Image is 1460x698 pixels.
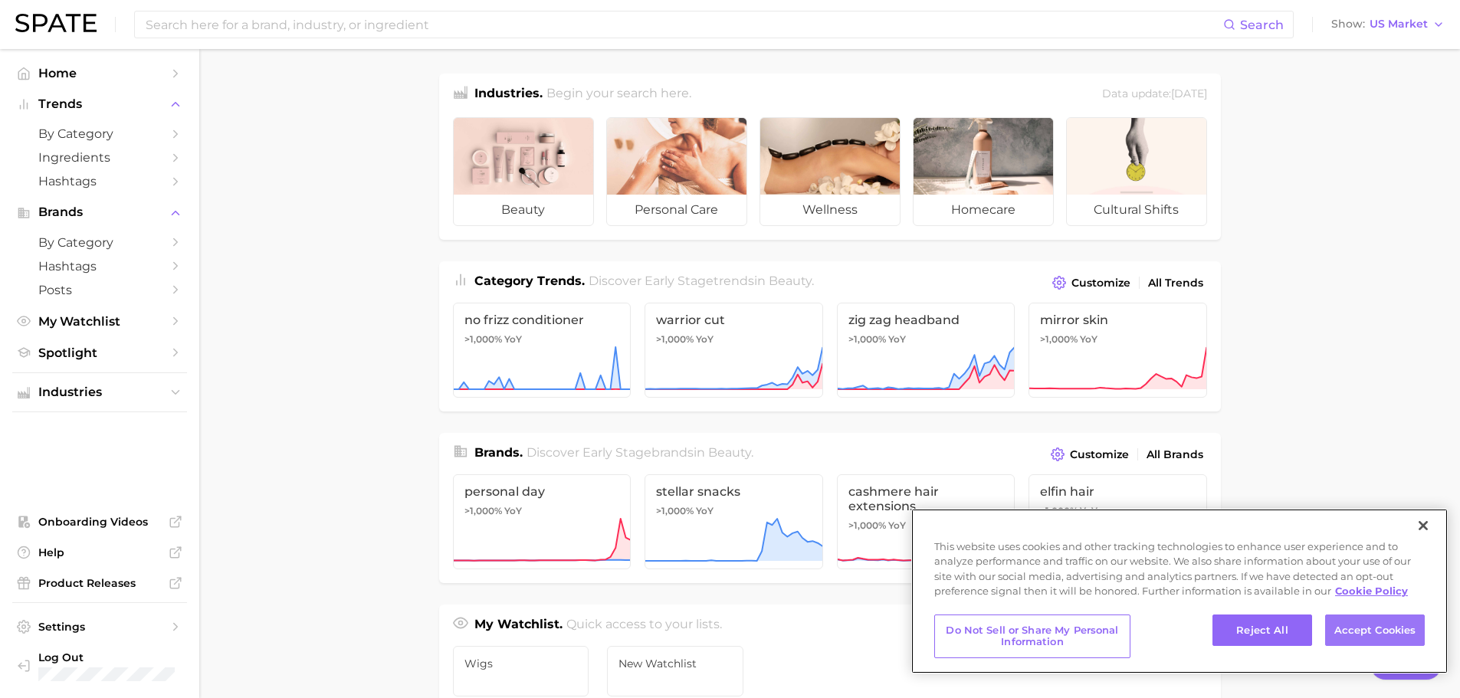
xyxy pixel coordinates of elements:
span: stellar snacks [656,484,812,499]
a: Help [12,541,187,564]
span: >1,000% [656,333,694,345]
span: Log Out [38,650,223,664]
div: Privacy [911,509,1448,673]
a: All Brands [1143,444,1207,465]
a: no frizz conditioner>1,000% YoY [453,303,632,398]
span: beauty [769,274,812,288]
div: Cookie banner [911,509,1448,673]
button: Do Not Sell or Share My Personal Information, Opens the preference center dialog [934,614,1130,658]
a: personal care [606,117,747,226]
span: YoY [888,519,906,532]
h1: My Watchlist. [474,615,563,637]
a: Settings [12,615,187,638]
h2: Quick access to your lists. [566,615,722,637]
a: Posts [12,278,187,302]
span: Discover Early Stage brands in . [527,445,753,460]
a: Home [12,61,187,85]
span: personal day [464,484,620,499]
img: SPATE [15,14,97,32]
span: All Brands [1147,448,1203,461]
a: personal day>1,000% YoY [453,474,632,569]
button: Brands [12,201,187,224]
span: YoY [504,333,522,346]
span: zig zag headband [848,313,1004,327]
div: This website uses cookies and other tracking technologies to enhance user experience and to analy... [911,539,1448,607]
a: by Category [12,122,187,146]
button: Customize [1048,272,1134,293]
span: Search [1240,18,1284,32]
a: New Watchlist [607,646,743,696]
span: Onboarding Videos [38,515,161,529]
a: More information about your privacy, opens in a new tab [1335,585,1408,597]
span: Trends [38,97,161,111]
span: Customize [1070,448,1129,461]
span: Brands . [474,445,523,460]
span: beauty [708,445,751,460]
span: YoY [504,505,522,517]
span: >1,000% [1040,333,1078,345]
span: Customize [1071,277,1130,290]
span: Show [1331,20,1365,28]
span: New Watchlist [618,657,732,670]
span: >1,000% [1040,505,1078,516]
a: warrior cut>1,000% YoY [645,303,823,398]
span: Ingredients [38,150,161,165]
a: cashmere hair extensions>1,000% YoY [837,474,1015,569]
a: homecare [913,117,1054,226]
span: Product Releases [38,576,161,590]
span: Hashtags [38,174,161,188]
span: wigs [464,657,578,670]
span: US Market [1370,20,1428,28]
a: wigs [453,646,589,696]
span: elfin hair [1040,484,1196,499]
span: by Category [38,235,161,250]
span: warrior cut [656,313,812,327]
button: Reject All [1212,614,1312,647]
span: >1,000% [848,519,886,531]
span: beauty [454,195,593,225]
span: >1,000% [464,505,502,516]
a: Product Releases [12,572,187,595]
span: Category Trends . [474,274,585,288]
button: ShowUS Market [1327,15,1449,34]
a: Spotlight [12,341,187,365]
a: Hashtags [12,254,187,278]
a: Log out. Currently logged in with e-mail sughanda.singh@prohairlabs.com. [12,646,187,686]
a: stellar snacks>1,000% YoY [645,474,823,569]
span: YoY [696,333,714,346]
span: cultural shifts [1067,195,1206,225]
span: Hashtags [38,259,161,274]
h2: Begin your search here. [546,84,691,105]
button: Trends [12,93,187,116]
a: All Trends [1144,273,1207,293]
span: by Category [38,126,161,141]
span: >1,000% [464,333,502,345]
a: beauty [453,117,594,226]
span: All Trends [1148,277,1203,290]
span: Discover Early Stage trends in . [589,274,814,288]
span: YoY [1080,333,1097,346]
a: cultural shifts [1066,117,1207,226]
span: Posts [38,283,161,297]
span: My Watchlist [38,314,161,329]
span: Settings [38,620,161,634]
h1: Industries. [474,84,543,105]
span: mirror skin [1040,313,1196,327]
a: mirror skin>1,000% YoY [1029,303,1207,398]
span: >1,000% [656,505,694,516]
a: My Watchlist [12,310,187,333]
span: YoY [888,333,906,346]
button: Customize [1047,444,1132,465]
div: Data update: [DATE] [1102,84,1207,105]
span: cashmere hair extensions [848,484,1004,513]
a: Ingredients [12,146,187,169]
button: Accept Cookies [1325,614,1425,647]
span: homecare [914,195,1053,225]
a: Hashtags [12,169,187,193]
span: Industries [38,385,161,399]
button: Industries [12,381,187,404]
span: >1,000% [848,333,886,345]
span: Brands [38,205,161,219]
span: wellness [760,195,900,225]
span: YoY [1080,505,1097,517]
